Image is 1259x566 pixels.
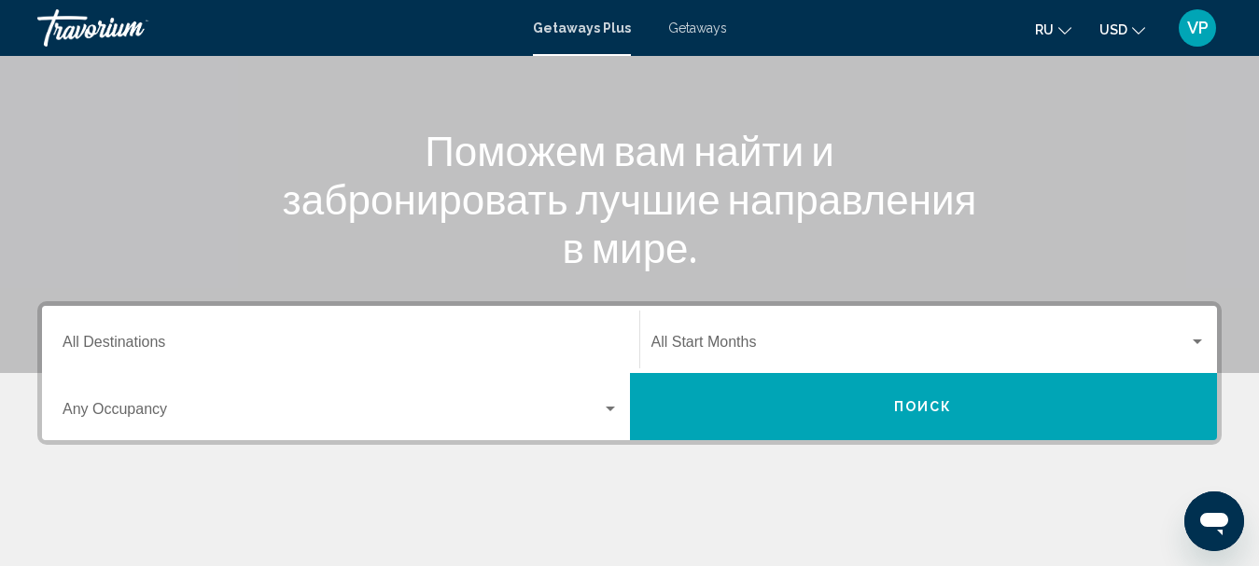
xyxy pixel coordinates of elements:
span: ru [1035,22,1054,37]
h1: Поможем вам найти и забронировать лучшие направления в мире. [280,126,980,271]
button: Change language [1035,16,1071,43]
span: VP [1187,19,1209,37]
a: Travorium [37,9,514,47]
span: USD [1099,22,1127,37]
span: Поиск [894,400,953,415]
button: Поиск [630,373,1218,440]
button: Change currency [1099,16,1145,43]
iframe: Кнопка запуска окна обмена сообщениями [1184,491,1244,551]
button: User Menu [1173,8,1222,48]
a: Getaways Plus [533,21,631,35]
div: Search widget [42,306,1217,440]
a: Getaways [668,21,727,35]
